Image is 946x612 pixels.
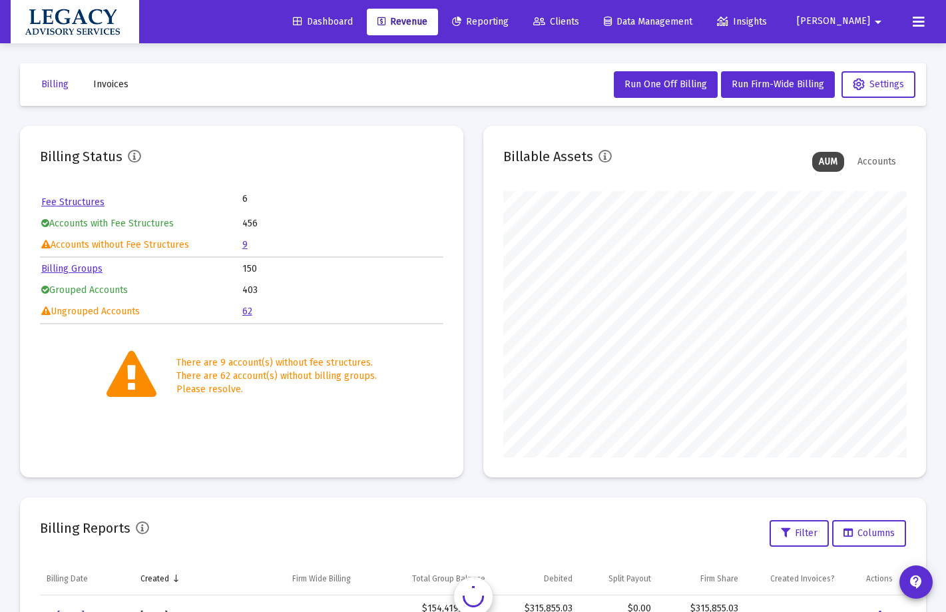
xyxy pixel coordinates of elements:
button: Settings [841,71,915,98]
td: Accounts with Fee Structures [41,214,241,234]
span: Clients [533,16,579,27]
td: Column Firm Share [658,563,745,595]
h2: Billable Assets [503,146,593,167]
span: Run One Off Billing [624,79,707,90]
div: There are 62 account(s) without billing groups. [176,370,377,383]
span: Run Firm-Wide Billing [732,79,824,90]
a: Billing Groups [41,263,103,274]
div: Debited [544,573,573,584]
button: Run Firm-Wide Billing [721,71,835,98]
td: Column Created Invoices? [745,563,859,595]
div: AUM [812,152,844,172]
span: Dashboard [293,16,353,27]
td: 403 [242,280,442,300]
h2: Billing Reports [40,517,130,539]
mat-icon: arrow_drop_down [870,9,886,35]
div: Created Invoices? [770,573,835,584]
div: Billing Date [47,573,88,584]
td: Column Total Group Balance [378,563,493,595]
span: Reporting [452,16,509,27]
div: Created [140,573,169,584]
img: Dashboard [21,9,129,35]
td: 150 [242,259,442,279]
a: 9 [242,239,248,250]
div: Split Payout [608,573,651,584]
td: 456 [242,214,442,234]
td: Ungrouped Accounts [41,302,241,322]
button: Filter [770,520,829,547]
div: Firm Share [700,573,738,584]
span: Billing [41,79,69,90]
span: Insights [717,16,767,27]
td: Column Billing Date [40,563,134,595]
button: Invoices [83,71,139,98]
span: Settings [853,79,904,90]
td: Column Actions [859,563,906,595]
span: Invoices [93,79,128,90]
a: 62 [242,306,252,317]
a: Data Management [593,9,703,35]
a: Fee Structures [41,196,105,208]
button: Columns [832,520,906,547]
span: [PERSON_NAME] [797,16,870,27]
div: Accounts [851,152,903,172]
span: Columns [843,527,895,539]
td: Accounts without Fee Structures [41,235,241,255]
h2: Billing Status [40,146,122,167]
button: [PERSON_NAME] [781,8,902,35]
mat-icon: contact_support [908,574,924,590]
div: Firm Wide Billing [292,573,351,584]
div: There are 9 account(s) without fee structures. [176,356,377,370]
a: Clients [523,9,590,35]
td: 6 [242,192,342,206]
span: Revenue [377,16,427,27]
a: Dashboard [282,9,363,35]
button: Run One Off Billing [614,71,718,98]
div: Total Group Balance [412,573,485,584]
td: Column Firm Wide Billing [266,563,377,595]
td: Grouped Accounts [41,280,241,300]
a: Insights [706,9,778,35]
td: Column Debited [492,563,579,595]
div: Please resolve. [176,383,377,396]
span: Filter [781,527,818,539]
a: Reporting [441,9,519,35]
a: Revenue [367,9,438,35]
td: Column Created [134,563,266,595]
span: Data Management [604,16,692,27]
div: Actions [866,573,893,584]
td: Column Split Payout [579,563,658,595]
button: Billing [31,71,79,98]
